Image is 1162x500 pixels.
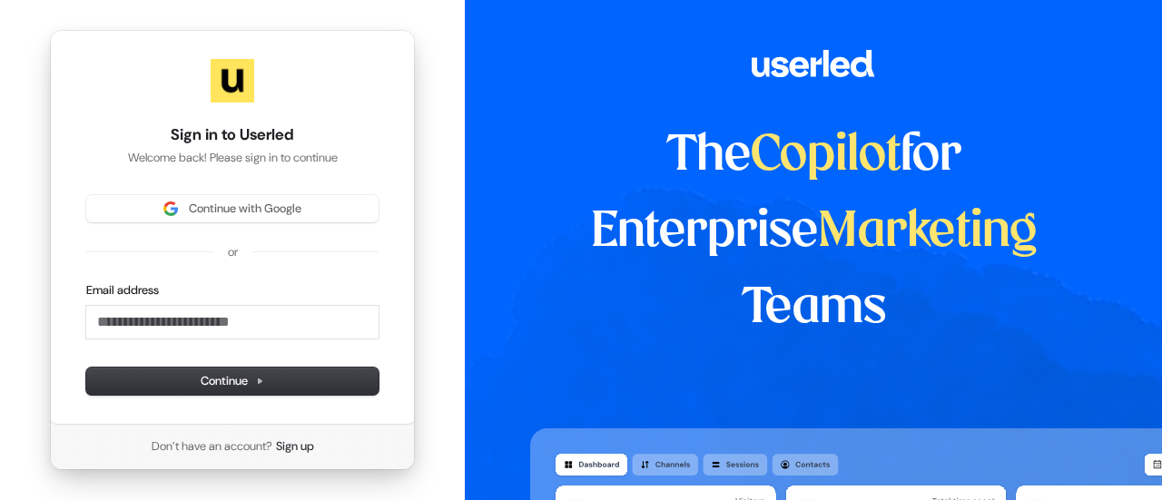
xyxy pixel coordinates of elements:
span: Copilot [751,132,901,180]
p: Welcome back! Please sign in to continue [86,150,379,166]
button: Continue [86,368,379,395]
span: Don’t have an account? [152,438,272,455]
button: Sign in with GoogleContinue with Google [86,195,379,222]
h1: The for Enterprise Teams [530,118,1098,347]
span: Continue [201,373,264,389]
img: Sign in with Google [163,201,178,216]
a: Sign up [276,438,314,455]
span: Marketing [818,209,1038,256]
label: Email address [86,282,159,299]
h1: Sign in to Userled [86,124,379,146]
img: Userled [211,59,254,103]
span: Continue with Google [189,201,301,217]
p: or [228,244,238,260]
